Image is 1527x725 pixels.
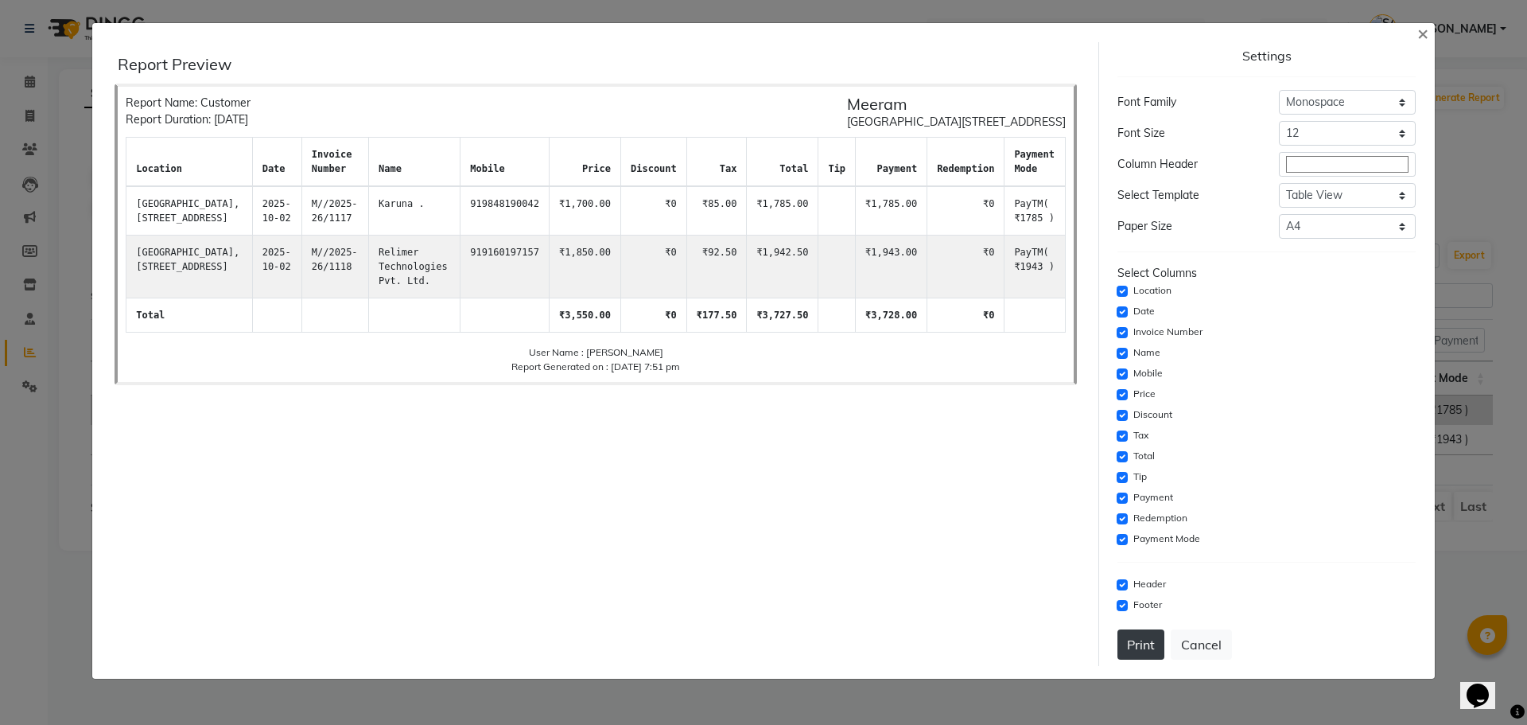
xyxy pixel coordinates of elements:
th: redemption [927,138,1004,187]
label: Redemption [1133,511,1187,525]
label: Name [1133,345,1160,360]
button: Print [1117,630,1164,660]
label: Invoice Number [1133,325,1203,339]
div: Select Columns [1117,265,1415,282]
th: mobile [460,138,550,187]
td: Total [126,298,252,333]
div: Font Size [1105,125,1266,142]
td: 919848190042 [460,186,550,236]
span: × [1417,21,1428,45]
h5: Meeram [847,95,1066,114]
div: Report Duration: [DATE] [126,111,251,128]
button: Close [1405,10,1441,55]
td: ₹0 [621,186,687,236]
label: Payment [1133,490,1173,505]
th: payment [856,138,927,187]
th: date [252,138,301,187]
td: ₹3,728.00 [856,298,927,333]
label: Price [1133,387,1156,401]
td: PayTM( ₹1943 ) [1004,236,1066,298]
th: total [747,138,818,187]
td: PayTM( ₹1785 ) [1004,186,1066,236]
label: Tip [1133,470,1147,484]
td: [GEOGRAPHIC_DATA], [STREET_ADDRESS] [126,186,252,236]
div: Column Header [1105,156,1266,173]
td: M//2025-26/1118 [301,236,368,298]
button: Cancel [1171,630,1232,660]
td: ₹177.50 [686,298,747,333]
td: ₹0 [621,236,687,298]
td: ₹1,942.50 [747,236,818,298]
div: User Name : [PERSON_NAME] [126,345,1066,360]
td: M//2025-26/1117 [301,186,368,236]
div: Report Generated on : [DATE] 7:51 pm [126,360,1066,374]
td: [GEOGRAPHIC_DATA], [STREET_ADDRESS] [126,236,252,298]
label: Total [1133,449,1155,463]
td: ₹1,785.00 [747,186,818,236]
td: ₹85.00 [686,186,747,236]
div: Paper Size [1105,218,1266,235]
td: ₹92.50 [686,236,747,298]
td: 2025-10-02 [252,236,301,298]
td: ₹0 [621,298,687,333]
div: [GEOGRAPHIC_DATA][STREET_ADDRESS] [847,114,1066,131]
label: Payment Mode [1133,532,1200,546]
th: discount [621,138,687,187]
td: ₹3,727.50 [747,298,818,333]
label: Discount [1133,407,1172,422]
th: tax [686,138,747,187]
div: Settings [1117,49,1415,64]
label: Tax [1133,428,1148,442]
td: ₹0 [927,186,1004,236]
td: Karuna . [368,186,460,236]
label: Date [1133,304,1155,318]
td: ₹3,550.00 [549,298,620,333]
th: price [549,138,620,187]
div: Report Name: Customer [126,95,251,111]
div: Report Preview [118,55,1086,74]
label: Footer [1133,598,1162,612]
th: location [126,138,252,187]
td: ₹1,700.00 [549,186,620,236]
label: Header [1133,577,1166,591]
th: name [368,138,460,187]
th: payment mode [1004,138,1066,187]
td: 2025-10-02 [252,186,301,236]
div: Select Template [1105,187,1266,204]
td: 919160197157 [460,236,550,298]
div: Font Family [1105,94,1266,111]
iframe: chat widget [1460,661,1511,709]
td: ₹0 [927,298,1004,333]
label: Location [1133,283,1171,298]
label: Mobile [1133,366,1163,380]
td: ₹1,943.00 [856,236,927,298]
td: ₹1,785.00 [856,186,927,236]
td: ₹1,850.00 [549,236,620,298]
th: tip [818,138,856,187]
td: ₹0 [927,236,1004,298]
th: invoice number [301,138,368,187]
td: Relimer Technologies Pvt. Ltd. [368,236,460,298]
